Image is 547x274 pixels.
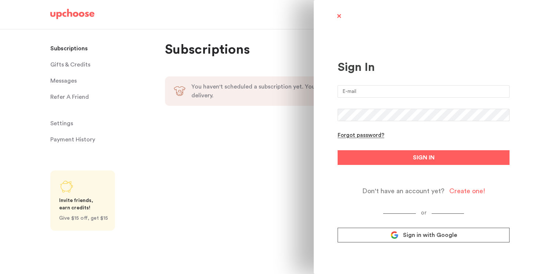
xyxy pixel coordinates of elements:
button: SIGN IN [338,150,510,165]
span: SIGN IN [413,153,435,162]
a: Sign in with Google [338,228,510,242]
span: or [416,210,432,216]
input: E-mail [338,85,510,98]
span: Sign in with Google [403,231,457,239]
span: Don't have an account yet? [362,187,445,195]
div: Sign In [338,60,510,74]
div: Create one! [449,187,485,195]
div: Forgot password? [338,132,384,139]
